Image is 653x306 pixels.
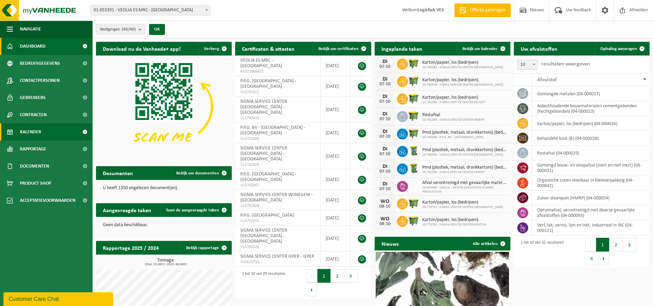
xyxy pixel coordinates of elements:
[378,199,392,204] div: WO
[378,111,392,117] div: DI
[378,76,392,82] div: DI
[454,3,511,17] a: Offerte aanvragen
[240,259,315,265] span: VLA615724
[321,56,351,76] td: [DATE]
[422,77,503,83] span: Karton/papier, los (bedrijven)
[240,218,315,224] span: VLA702625
[103,223,225,228] p: Geen data beschikbaar.
[240,89,315,95] span: VLA702812
[317,269,331,283] button: 1
[240,228,287,244] span: SIGMA SERVICE CENTER [GEOGRAPHIC_DATA] - [GEOGRAPHIC_DATA]
[517,237,564,266] div: 1 tot 10 van 32 resultaten
[418,8,444,13] strong: Logistiek VES
[378,152,392,157] div: 07-10
[306,283,317,296] button: Next
[331,269,344,283] button: 2
[408,162,420,174] img: WB-0240-HPE-GN-50
[422,135,507,139] span: 10-760088 - P.P.G. BV - [GEOGRAPHIC_DATA]
[240,125,305,136] span: P.P.G. BV - [GEOGRAPHIC_DATA] - [GEOGRAPHIC_DATA]
[171,166,231,180] a: Bekijk uw documenten
[176,171,219,175] span: Bekijk uw documenten
[378,94,392,99] div: DI
[3,291,114,306] iframe: chat widget
[240,203,315,209] span: VLA702808
[532,191,650,205] td: zuiver steenpuin (HMRP) (04-000054)
[240,172,296,182] span: P.P.G. [GEOGRAPHIC_DATA] - [GEOGRAPHIC_DATA]
[585,238,596,252] button: Previous
[20,106,47,123] span: Contracten
[103,186,225,191] p: U heeft 1350 ongelezen document(en).
[532,160,650,175] td: gemengd bouw- en sloopafval (inert en niet inert) (04-000031)
[468,7,507,14] span: Offerte aanvragen
[378,129,392,134] div: DI
[318,47,359,51] span: Bekijk uw certificaten
[378,181,392,187] div: DI
[375,237,406,250] h2: Nieuws
[90,5,210,15] span: 01-053391 - VEOLIA ES MRC - ANTWERPEN
[422,130,507,135] span: Pmd (plastiek, metaal, drankkartons) (bedrijven)
[91,5,210,15] span: 01-053391 - VEOLIA ES MRC - ANTWERPEN
[344,269,358,283] button: 3
[321,123,351,143] td: [DATE]
[240,99,287,115] span: SIGMA SERVICE CENTER [GEOGRAPHIC_DATA] - [GEOGRAPHIC_DATA]
[532,146,650,160] td: restafval (04-000029)
[422,65,503,70] span: 10-780365 - SIGMA SERVICE CENTER [GEOGRAPHIC_DATA]
[422,95,485,100] span: Karton/papier, los (bedrijven)
[422,118,485,122] span: 10-781386 - SIGMA SERVICE CENTER HERENT
[321,225,351,252] td: [DATE]
[149,24,165,35] button: OK
[306,269,317,283] button: Previous
[408,75,420,87] img: WB-1100-HPE-GN-51
[96,56,232,157] img: Download de VHEPlus App
[321,76,351,97] td: [DATE]
[375,42,429,55] h2: Ingeplande taken
[99,258,232,266] h3: Tonnage
[96,241,166,254] h2: Rapportage 2025 / 2024
[408,110,420,122] img: WB-1100-HPE-GN-50
[422,60,503,65] span: Karton/papier, los (bedrijven)
[239,268,285,297] div: 1 tot 10 van 29 resultaten
[422,100,485,105] span: 10-781366 - SIGMA SERVICE CENTER GOSSET
[122,27,136,32] count: (40/40)
[378,164,392,169] div: DI
[166,208,219,212] span: Toon de aangevraagde taken
[378,169,392,174] div: 07-10
[378,216,392,222] div: WO
[96,24,145,34] button: Vestigingen(40/40)
[408,215,420,227] img: WB-1100-HPE-GN-51
[378,204,392,209] div: 08-10
[422,170,507,174] span: 10-781386 - SIGMA SERVICE CENTER HERENT
[378,187,392,192] div: 07-10
[378,146,392,152] div: DI
[623,238,636,252] button: 3
[20,55,60,72] span: Bedrijfsgegevens
[240,115,315,121] span: VLA702810
[240,78,296,89] span: P.P.G. [GEOGRAPHIC_DATA] - [GEOGRAPHIC_DATA]
[321,252,351,267] td: [DATE]
[532,131,650,146] td: behandeld hout (B) (04-000028)
[537,77,557,83] span: Afvalstof
[20,21,41,38] span: Navigatie
[514,42,564,55] h2: Uw afvalstoffen
[181,241,231,255] a: Bekijk rapportage
[240,213,294,218] span: P.P.G. [GEOGRAPHIC_DATA]
[422,147,507,153] span: Pmd (plastiek, metaal, drankkartons) (bedrijven)
[96,166,140,180] h2: Documenten
[20,140,46,158] span: Rapportage
[20,158,49,175] span: Documenten
[422,165,507,170] span: Pmd (plastiek, metaal, drankkartons) (bedrijven)
[422,83,503,87] span: 10-780379 - SIGMA SERVICE CENTER [GEOGRAPHIC_DATA]
[321,190,351,210] td: [DATE]
[235,42,301,55] h2: Certificaten & attesten
[321,210,351,225] td: [DATE]
[422,223,486,227] span: 10-770761 - SIGMA SERVICE CENTER KONTICH
[321,169,351,190] td: [DATE]
[160,203,231,217] a: Toon de aangevraagde taken
[321,97,351,123] td: [DATE]
[541,61,590,67] label: resultaten weergeven
[517,60,538,70] span: 10
[96,203,158,217] h2: Aangevraagde taken
[457,42,510,56] a: Bekijk uw kalender
[408,93,420,104] img: WB-1100-HPE-GN-50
